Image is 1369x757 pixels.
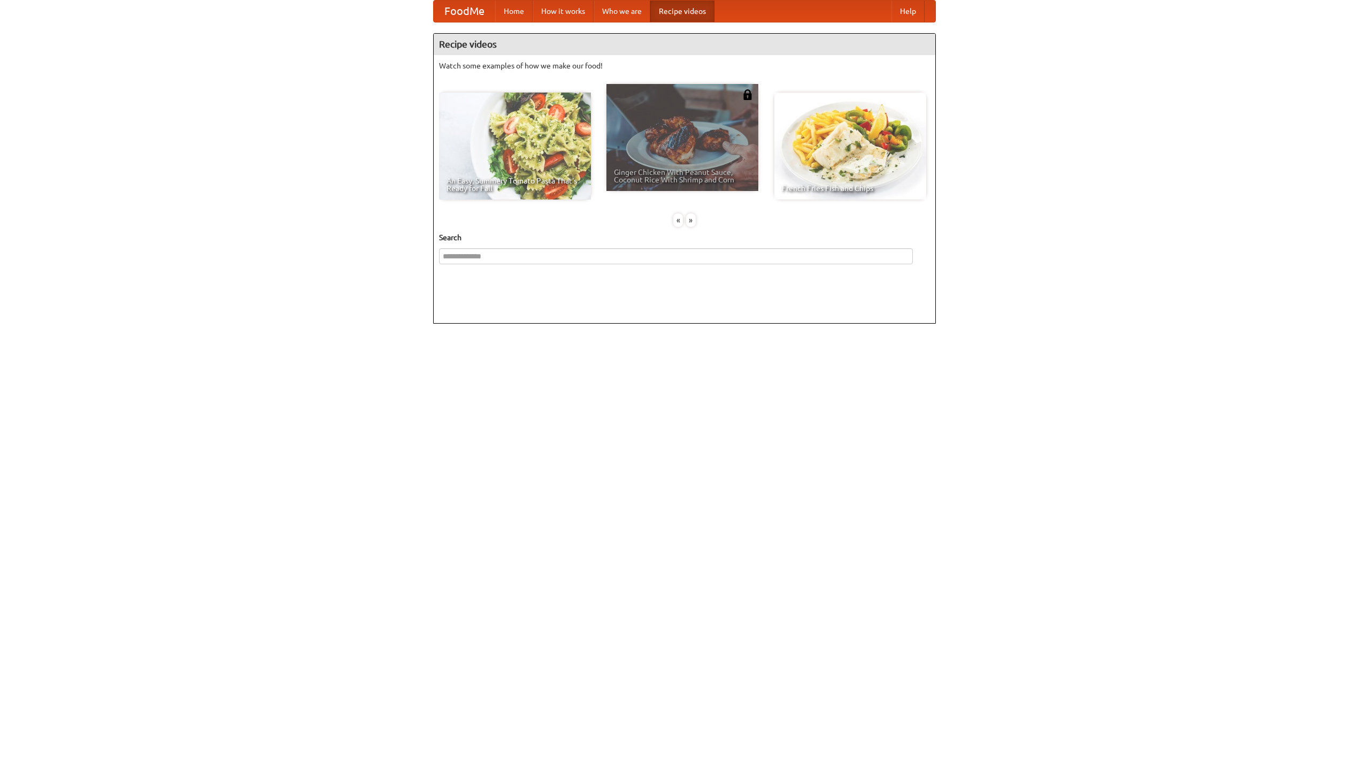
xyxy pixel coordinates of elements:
[439,93,591,200] a: An Easy, Summery Tomato Pasta That's Ready for Fall
[533,1,594,22] a: How it works
[742,89,753,100] img: 483408.png
[495,1,533,22] a: Home
[650,1,714,22] a: Recipe videos
[774,93,926,200] a: French Fries Fish and Chips
[673,213,683,227] div: «
[439,232,930,243] h5: Search
[434,1,495,22] a: FoodMe
[434,34,935,55] h4: Recipe videos
[891,1,925,22] a: Help
[594,1,650,22] a: Who we are
[439,60,930,71] p: Watch some examples of how we make our food!
[447,177,583,192] span: An Easy, Summery Tomato Pasta That's Ready for Fall
[686,213,696,227] div: »
[782,185,919,192] span: French Fries Fish and Chips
